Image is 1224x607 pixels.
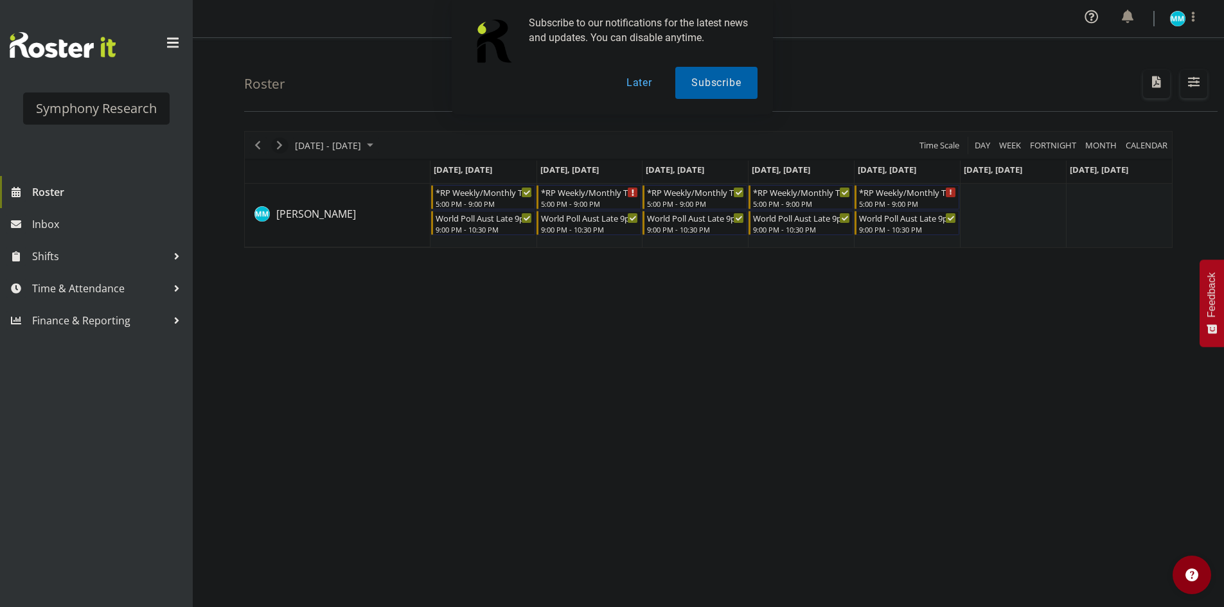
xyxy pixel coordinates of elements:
span: Time & Attendance [32,279,167,298]
button: Timeline Day [973,137,993,154]
button: Later [610,67,668,99]
td: Murphy Mulholland resource [245,184,430,247]
span: Finance & Reporting [32,311,167,330]
div: Murphy Mulholland"s event - *RP Weekly/Monthly Tracks Begin From Wednesday, September 10, 2025 at... [643,185,747,209]
span: Week [998,137,1022,154]
div: Subscribe to our notifications for the latest news and updates. You can disable anytime. [519,15,758,45]
div: *RP Weekly/Monthly Tracks [436,186,533,198]
span: Time Scale [918,137,961,154]
div: *RP Weekly/Monthly Tracks [647,186,744,198]
button: Feedback - Show survey [1200,260,1224,347]
div: World Poll Aust Late 9p~10:30p [859,211,956,224]
div: 9:00 PM - 10:30 PM [753,224,850,234]
div: Murphy Mulholland"s event - *RP Weekly/Monthly Tracks Begin From Tuesday, September 9, 2025 at 5:... [537,185,641,209]
div: World Poll Aust Late 9p~10:30p [541,211,638,224]
div: Murphy Mulholland"s event - World Poll Aust Late 9p~10:30p Begin From Thursday, September 11, 202... [749,211,853,235]
button: Timeline Week [997,137,1024,154]
div: 5:00 PM - 9:00 PM [541,198,638,209]
button: Timeline Month [1083,137,1119,154]
div: 9:00 PM - 10:30 PM [541,224,638,234]
div: Next [269,132,290,159]
div: World Poll Aust Late 9p~10:30p [753,211,850,224]
button: September 08 - 14, 2025 [293,137,379,154]
div: Murphy Mulholland"s event - *RP Weekly/Monthly Tracks Begin From Monday, September 8, 2025 at 5:0... [431,185,536,209]
div: 5:00 PM - 9:00 PM [436,198,533,209]
a: [PERSON_NAME] [276,206,356,222]
button: Month [1124,137,1170,154]
div: Previous [247,132,269,159]
div: *RP Weekly/Monthly Tracks [859,186,956,198]
div: World Poll Aust Late 9p~10:30p [436,211,533,224]
div: 5:00 PM - 9:00 PM [753,198,850,209]
span: [DATE], [DATE] [752,164,810,175]
div: 5:00 PM - 9:00 PM [859,198,956,209]
span: [DATE], [DATE] [858,164,916,175]
div: Murphy Mulholland"s event - World Poll Aust Late 9p~10:30p Begin From Wednesday, September 10, 20... [643,211,747,235]
div: *RP Weekly/Monthly Tracks [753,186,850,198]
div: Timeline Week of September 13, 2025 [244,131,1173,248]
span: Feedback [1206,272,1218,317]
div: 5:00 PM - 9:00 PM [647,198,744,209]
span: [DATE] - [DATE] [294,137,362,154]
div: Murphy Mulholland"s event - *RP Weekly/Monthly Tracks Begin From Friday, September 12, 2025 at 5:... [855,185,959,209]
table: Timeline Week of September 13, 2025 [430,184,1172,247]
div: Murphy Mulholland"s event - World Poll Aust Late 9p~10:30p Begin From Monday, September 8, 2025 a... [431,211,536,235]
img: notification icon [467,15,519,67]
span: [PERSON_NAME] [276,207,356,221]
button: Time Scale [918,137,962,154]
span: Month [1084,137,1118,154]
div: Murphy Mulholland"s event - World Poll Aust Late 9p~10:30p Begin From Tuesday, September 9, 2025 ... [537,211,641,235]
div: 9:00 PM - 10:30 PM [647,224,744,234]
span: calendar [1124,137,1169,154]
span: [DATE], [DATE] [646,164,704,175]
span: Shifts [32,247,167,266]
span: [DATE], [DATE] [434,164,492,175]
div: Murphy Mulholland"s event - *RP Weekly/Monthly Tracks Begin From Thursday, September 11, 2025 at ... [749,185,853,209]
img: help-xxl-2.png [1185,568,1198,581]
button: Subscribe [675,67,757,99]
span: [DATE], [DATE] [540,164,599,175]
button: Next [271,137,288,154]
span: [DATE], [DATE] [1070,164,1128,175]
div: Murphy Mulholland"s event - World Poll Aust Late 9p~10:30p Begin From Friday, September 12, 2025 ... [855,211,959,235]
div: World Poll Aust Late 9p~10:30p [647,211,744,224]
div: *RP Weekly/Monthly Tracks [541,186,638,198]
span: Day [973,137,991,154]
div: 9:00 PM - 10:30 PM [436,224,533,234]
span: Inbox [32,215,186,234]
span: Fortnight [1029,137,1078,154]
button: Previous [249,137,267,154]
div: 9:00 PM - 10:30 PM [859,224,956,234]
button: Fortnight [1028,137,1079,154]
span: Roster [32,182,186,202]
span: [DATE], [DATE] [964,164,1022,175]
